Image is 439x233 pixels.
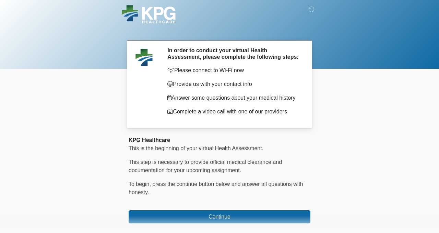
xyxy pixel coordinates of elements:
[129,210,310,223] button: Continue
[167,66,300,75] p: Please connect to Wi-Fi now
[129,136,310,144] div: KPG Healthcare
[129,145,263,151] span: This is the beginning of your virtual Health Assessment.
[134,47,154,68] img: Agent Avatar
[167,108,300,116] p: Complete a video call with one of our providers
[167,47,300,60] h2: In order to conduct your virtual Health Assessment, please complete the following steps:
[129,181,303,195] span: To begin, ﻿﻿﻿﻿﻿﻿﻿﻿﻿﻿﻿﻿﻿﻿﻿﻿﻿press the continue button below and answer all questions with honesty.
[123,25,316,37] h1: ‎ ‎ ‎
[167,94,300,102] p: Answer some questions about your medical history
[122,5,176,23] img: KPG Healthcare Logo
[129,159,282,173] span: This step is necessary to provide official medical clearance and documentation for your upcoming ...
[167,80,300,88] p: Provide us with your contact info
